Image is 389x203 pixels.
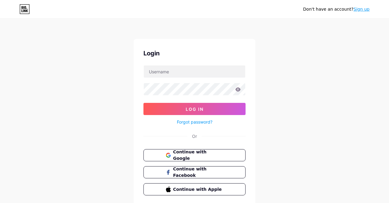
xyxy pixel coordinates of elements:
[143,49,246,58] div: Login
[303,6,370,12] div: Don't have an account?
[143,149,246,161] button: Continue with Google
[173,149,223,162] span: Continue with Google
[173,186,223,193] span: Continue with Apple
[143,183,246,195] button: Continue with Apple
[353,7,370,12] a: Sign up
[186,107,204,112] span: Log In
[143,103,246,115] button: Log In
[192,133,197,139] div: Or
[144,65,245,78] input: Username
[143,166,246,178] button: Continue with Facebook
[177,119,212,125] a: Forgot password?
[173,166,223,179] span: Continue with Facebook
